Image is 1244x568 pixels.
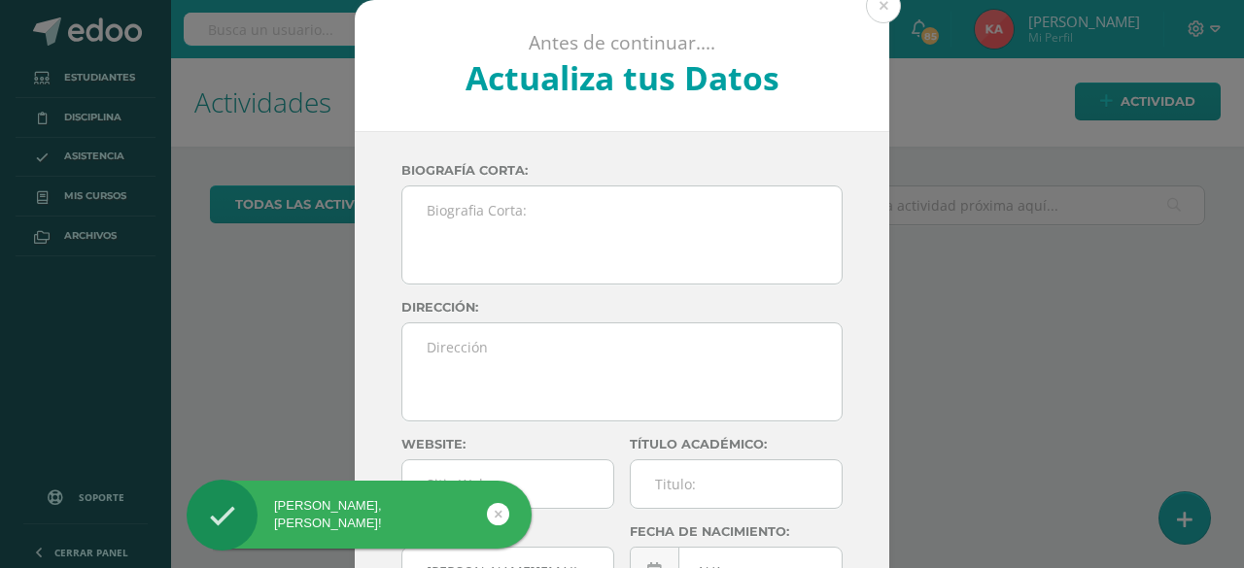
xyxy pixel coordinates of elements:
label: Website: [401,437,614,451]
input: Titulo: [631,460,842,508]
label: Fecha de nacimiento: [630,524,843,539]
div: [PERSON_NAME], [PERSON_NAME]! [187,497,532,532]
p: Antes de continuar.... [407,31,838,55]
label: Biografía corta: [401,163,843,178]
label: Dirección: [401,300,843,315]
input: Sitio Web: [402,460,613,508]
label: Título académico: [630,437,843,451]
h2: Actualiza tus Datos [407,55,838,100]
